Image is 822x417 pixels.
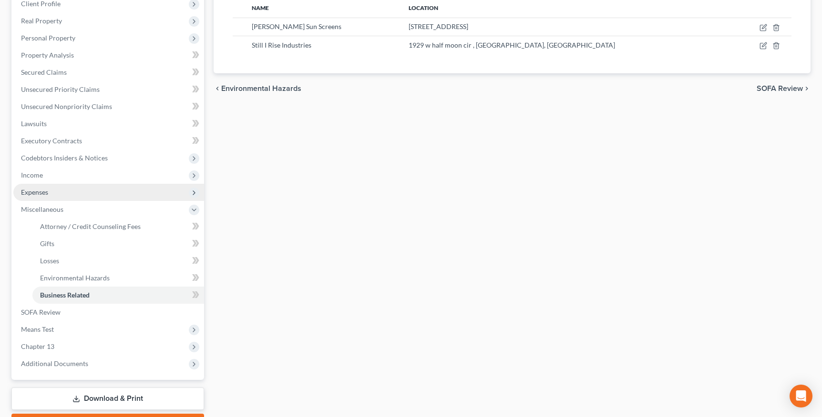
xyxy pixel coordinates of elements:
[803,85,811,92] i: chevron_right
[40,257,59,265] span: Losses
[221,85,301,92] span: Environmental Hazards
[21,17,62,25] span: Real Property
[21,325,54,333] span: Means Test
[21,137,82,145] span: Executory Contracts
[252,4,269,11] span: Name
[21,171,43,179] span: Income
[21,154,108,162] span: Codebtors Insiders & Notices
[21,51,74,59] span: Property Analysis
[32,252,204,269] a: Losses
[252,22,341,30] span: [PERSON_NAME] Sun Screens
[11,387,204,410] a: Download & Print
[21,119,47,128] span: Lawsuits
[13,47,204,64] a: Property Analysis
[32,235,204,252] a: Gifts
[13,98,204,115] a: Unsecured Nonpriority Claims
[21,102,112,110] span: Unsecured Nonpriority Claims
[21,85,100,93] span: Unsecured Priority Claims
[252,41,311,49] span: Still I Rise Industries
[214,85,301,92] button: chevron_left Environmental Hazards
[21,342,54,350] span: Chapter 13
[21,188,48,196] span: Expenses
[13,81,204,98] a: Unsecured Priority Claims
[13,132,204,149] a: Executory Contracts
[13,115,204,132] a: Lawsuits
[409,41,615,49] span: 1929 w half moon cir , [GEOGRAPHIC_DATA], [GEOGRAPHIC_DATA]
[40,274,110,282] span: Environmental Hazards
[21,308,61,316] span: SOFA Review
[21,359,88,367] span: Additional Documents
[13,304,204,321] a: SOFA Review
[757,85,811,92] button: SOFA Review chevron_right
[40,222,141,230] span: Attorney / Credit Counseling Fees
[409,4,438,11] span: Location
[21,205,63,213] span: Miscellaneous
[13,64,204,81] a: Secured Claims
[32,269,204,287] a: Environmental Hazards
[757,85,803,92] span: SOFA Review
[21,68,67,76] span: Secured Claims
[40,291,90,299] span: Business Related
[409,22,468,30] span: [STREET_ADDRESS]
[21,34,75,42] span: Personal Property
[32,287,204,304] a: Business Related
[214,85,221,92] i: chevron_left
[40,239,54,248] span: Gifts
[790,385,812,407] div: Open Intercom Messenger
[32,218,204,235] a: Attorney / Credit Counseling Fees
